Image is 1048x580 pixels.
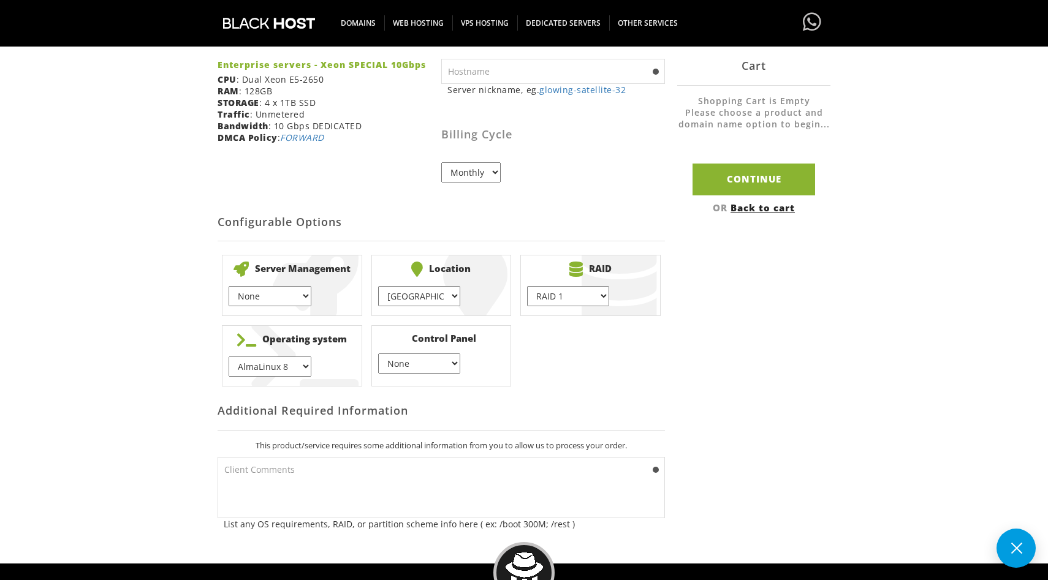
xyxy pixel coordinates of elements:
[280,132,324,143] a: FORWARD
[218,16,441,153] div: : Dual Xeon E5-2650 : 128GB : 4 x 1TB SSD : Unmetered : 10 Gbps DEDICATED :
[527,286,609,306] select: } } }
[693,164,815,195] input: Continue
[229,262,355,277] b: Server Management
[229,332,355,347] b: Operating system
[218,73,237,85] b: CPU
[441,34,665,47] h3: Configure Server
[218,391,665,431] div: Additional Required Information
[218,59,432,70] strong: Enterprise servers - Xeon SPECIAL 10Gbps
[731,201,795,213] a: Back to cart
[229,356,311,377] select: } } } } } } } } } } } } } } } } } } } } }
[517,15,610,31] span: DEDICATED SERVERS
[441,129,665,141] h3: Billing Cycle
[218,85,239,97] b: RAM
[539,84,626,96] a: glowing-satellite-32
[218,34,432,47] h3: Product/Service
[447,84,665,96] small: Server nickname, eg.
[378,332,505,344] b: Control Panel
[441,59,665,84] input: Hostname
[218,120,268,132] b: Bandwidth
[218,204,665,241] h2: Configurable Options
[218,108,250,120] b: Traffic
[452,15,518,31] span: VPS HOSTING
[218,97,259,108] b: STORAGE
[677,95,830,142] li: Shopping Cart is Empty Please choose a product and domain name option to begin...
[218,440,665,451] p: This product/service requires some additional information from you to allow us to process your or...
[218,132,278,143] b: DMCA Policy
[609,15,686,31] span: OTHER SERVICES
[280,132,324,143] i: All abuse reports are forwarded
[384,15,453,31] span: WEB HOSTING
[378,262,505,277] b: Location
[378,286,460,306] select: } } } } }
[224,518,665,530] small: List any OS requirements, RAID, or partition scheme info here ( ex: /boot 300M; /rest )
[378,353,460,374] select: } } } }
[677,201,830,213] div: OR
[677,46,830,86] div: Cart
[229,286,311,306] select: } } }
[527,262,654,277] b: RAID
[332,15,385,31] span: DOMAINS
